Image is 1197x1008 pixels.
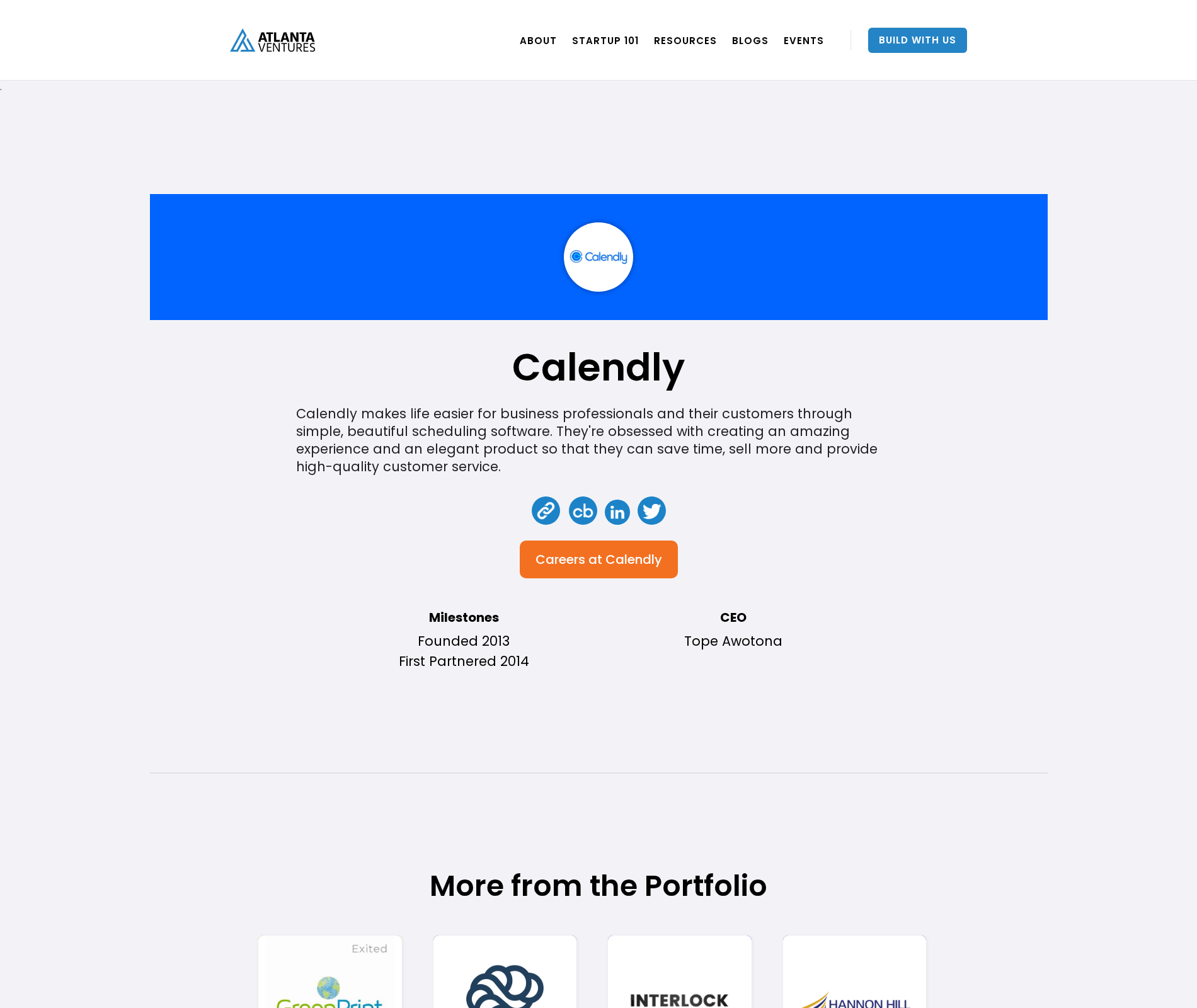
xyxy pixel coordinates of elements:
[520,23,557,58] a: ABOUT
[296,405,901,476] div: Calendly makes life easier for business professionals and their customers through simple, beautif...
[605,631,862,651] p: Tope Awotona
[512,352,685,383] h1: Calendly
[605,610,862,625] h4: CEO
[572,23,639,58] a: Startup 101
[732,23,769,58] a: BLOGS
[520,541,678,578] a: Careers atCalendly
[336,610,593,625] h4: Milestones
[605,553,662,566] div: Calendly
[243,868,954,904] h1: More from the Portfolio
[784,23,824,58] a: EVENTS
[336,631,593,672] p: Founded 2013 First Partnered 2014
[654,23,717,58] a: RESOURCES
[535,553,602,566] div: Careers at
[868,28,967,53] a: Build With Us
